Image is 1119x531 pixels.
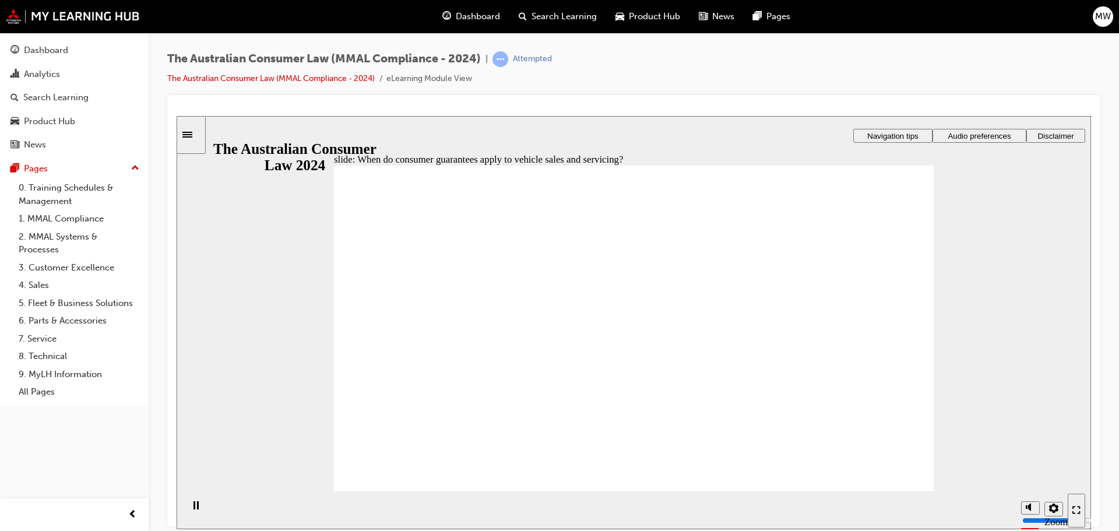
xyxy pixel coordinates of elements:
span: Pages [766,10,790,23]
div: Attempted [513,54,552,65]
div: Search Learning [23,91,89,104]
a: 3. Customer Excellence [14,259,144,277]
button: Disclaimer [850,13,909,27]
a: news-iconNews [689,5,744,29]
a: 1. MMAL Compliance [14,210,144,228]
a: 8. Technical [14,347,144,365]
a: car-iconProduct Hub [606,5,689,29]
li: eLearning Module View [386,72,472,86]
a: 2. MMAL Systems & Processes [14,228,144,259]
div: News [24,138,46,152]
span: car-icon [615,9,624,24]
button: MW [1093,6,1113,27]
span: news-icon [699,9,708,24]
a: pages-iconPages [744,5,800,29]
span: up-icon [131,161,139,176]
span: search-icon [10,93,19,103]
a: 5. Fleet & Business Solutions [14,294,144,312]
span: guage-icon [442,9,451,24]
a: Product Hub [5,111,144,132]
span: chart-icon [10,69,19,80]
button: Enter full-screen (Ctrl+Alt+F) [891,378,909,412]
span: learningRecordVerb_ATTEMPT-icon [492,51,508,67]
button: Pages [5,158,144,180]
span: prev-icon [128,508,137,522]
span: Navigation tips [691,16,741,24]
img: mmal [6,9,140,24]
span: guage-icon [10,45,19,56]
a: Analytics [5,64,144,85]
div: Analytics [24,68,60,81]
div: misc controls [839,375,885,413]
span: news-icon [10,140,19,150]
div: Pages [24,162,48,175]
a: News [5,134,144,156]
span: Audio preferences [771,16,834,24]
a: All Pages [14,383,144,401]
button: Pause (Ctrl+Alt+P) [6,385,26,405]
button: Audio preferences [756,13,850,27]
button: Settings [868,386,886,400]
span: car-icon [10,117,19,127]
a: guage-iconDashboard [433,5,509,29]
span: Search Learning [532,10,597,23]
a: search-iconSearch Learning [509,5,606,29]
span: search-icon [519,9,527,24]
input: volume [846,400,921,409]
span: pages-icon [10,164,19,174]
a: 9. MyLH Information [14,365,144,384]
span: Dashboard [456,10,500,23]
span: | [485,52,488,66]
a: 7. Service [14,330,144,348]
button: DashboardAnalyticsSearch LearningProduct HubNews [5,37,144,158]
nav: slide navigation [891,375,909,413]
a: Search Learning [5,87,144,108]
div: playback controls [6,375,26,413]
div: Dashboard [24,44,68,57]
span: News [712,10,734,23]
a: 0. Training Schedules & Management [14,179,144,210]
span: The Australian Consumer Law (MMAL Compliance - 2024) [167,52,481,66]
button: Navigation tips [677,13,756,27]
button: Mute (Ctrl+Alt+M) [844,385,863,399]
span: MW [1095,10,1111,23]
span: pages-icon [753,9,762,24]
span: Product Hub [629,10,680,23]
a: 4. Sales [14,276,144,294]
span: Disclaimer [861,16,897,24]
a: Dashboard [5,40,144,61]
div: Product Hub [24,115,75,128]
label: Zoom to fit [868,400,891,435]
a: The Australian Consumer Law (MMAL Compliance - 2024) [167,73,375,83]
a: 6. Parts & Accessories [14,312,144,330]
